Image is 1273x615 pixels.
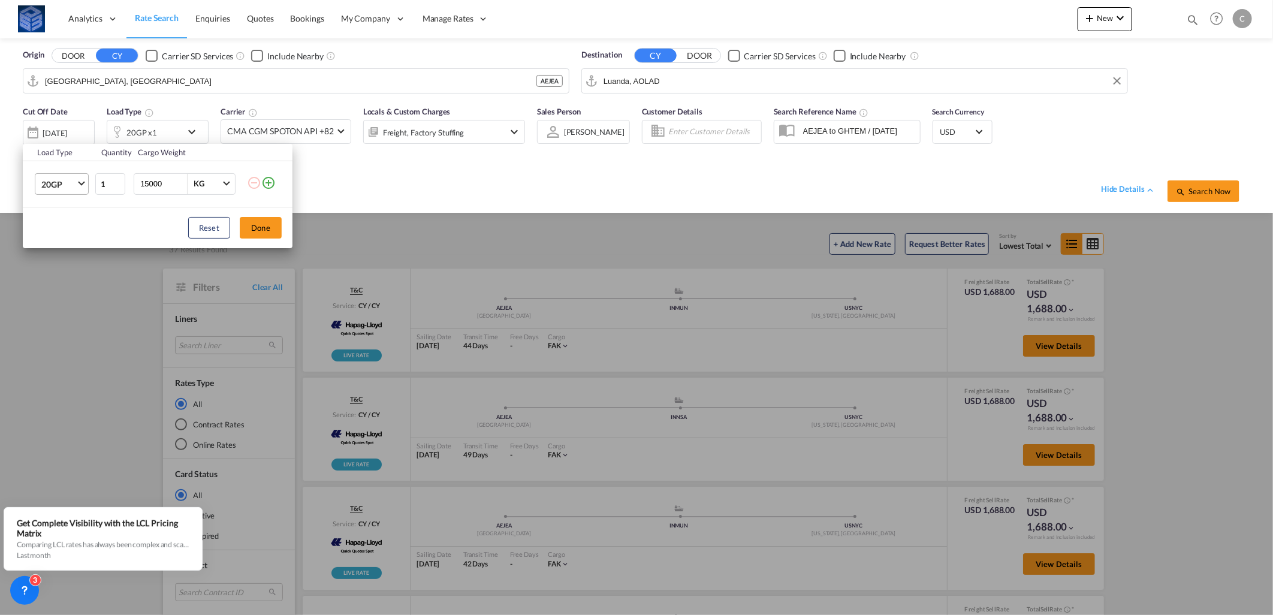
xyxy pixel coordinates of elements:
div: KG [194,179,204,188]
span: 20GP [41,179,76,191]
button: Reset [188,217,230,239]
input: Enter Weight [139,174,187,194]
md-icon: icon-minus-circle-outline [247,176,261,190]
th: Load Type [23,144,94,161]
md-select: Choose: 20GP [35,173,89,195]
input: Qty [95,173,125,195]
button: Done [240,217,282,239]
th: Quantity [94,144,131,161]
div: Cargo Weight [138,147,240,158]
md-icon: icon-plus-circle-outline [261,176,276,190]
